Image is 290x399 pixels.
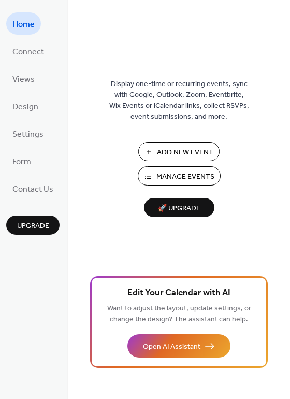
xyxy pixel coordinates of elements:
[150,202,208,216] span: 🚀 Upgrade
[12,126,44,142] span: Settings
[6,40,50,62] a: Connect
[17,221,49,232] span: Upgrade
[12,154,31,170] span: Form
[6,216,60,235] button: Upgrade
[6,12,41,35] a: Home
[6,150,37,172] a: Form
[12,17,35,33] span: Home
[12,44,44,60] span: Connect
[127,334,230,358] button: Open AI Assistant
[138,166,221,186] button: Manage Events
[6,177,60,199] a: Contact Us
[157,147,213,158] span: Add New Event
[6,95,45,117] a: Design
[127,286,230,301] span: Edit Your Calendar with AI
[6,122,50,145] a: Settings
[12,181,53,197] span: Contact Us
[12,72,35,88] span: Views
[138,142,220,161] button: Add New Event
[107,302,251,326] span: Want to adjust the layout, update settings, or change the design? The assistant can help.
[6,67,41,90] a: Views
[144,198,214,217] button: 🚀 Upgrade
[12,99,38,115] span: Design
[109,79,249,122] span: Display one-time or recurring events, sync with Google, Outlook, Zoom, Eventbrite, Wix Events or ...
[156,172,214,182] span: Manage Events
[143,341,200,352] span: Open AI Assistant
